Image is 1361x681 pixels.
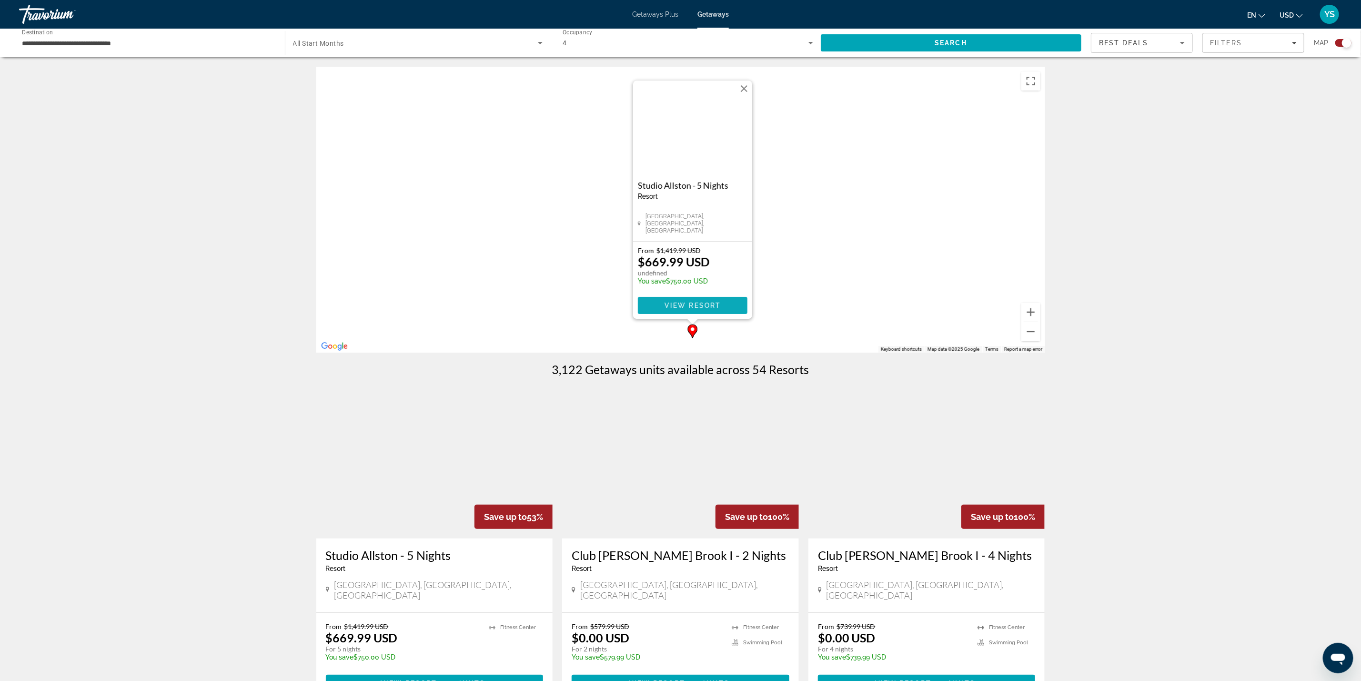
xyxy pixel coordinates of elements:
span: You save [638,277,666,285]
button: Zoom out [1021,322,1040,341]
p: $579.99 USD [572,653,722,661]
span: You save [572,653,600,661]
span: [GEOGRAPHIC_DATA], [GEOGRAPHIC_DATA], [GEOGRAPHIC_DATA] [645,213,747,234]
span: Search [935,39,967,47]
span: Save up to [484,512,527,522]
button: Keyboard shortcuts [881,346,922,353]
button: Search [821,34,1082,51]
span: Fitness Center [743,624,779,630]
a: Club [PERSON_NAME] Brook I - 2 Nights [572,548,789,562]
img: Club Wyndham Bentley Brook I - 4 Nights [808,386,1045,539]
button: Change currency [1280,8,1303,22]
img: Google [319,340,350,353]
p: $0.00 USD [572,630,629,645]
p: $750.00 USD [326,653,480,661]
span: Resort [818,565,838,572]
a: Getaways [697,10,729,18]
button: Toggle fullscreen view [1021,71,1040,91]
button: Filters [1202,33,1304,53]
span: USD [1280,11,1294,19]
span: YS [1324,10,1335,19]
a: Terms (opens in new tab) [985,346,998,352]
span: $739.99 USD [837,622,876,630]
span: View Resort [664,302,720,309]
button: Close [737,81,751,96]
p: $0.00 USD [818,630,876,645]
span: From [638,246,654,254]
p: For 5 nights [326,645,480,653]
span: Best Deals [1099,39,1149,47]
span: Resort [326,565,346,572]
img: Studio Allston - 5 Nights [633,81,752,176]
input: Select destination [22,38,272,49]
a: Club [PERSON_NAME] Brook I - 4 Nights [818,548,1036,562]
span: Occupancy [563,30,593,36]
span: [GEOGRAPHIC_DATA], [GEOGRAPHIC_DATA], [GEOGRAPHIC_DATA] [580,579,789,600]
span: Save up to [971,512,1014,522]
span: All Start Months [293,40,344,47]
button: User Menu [1317,4,1342,24]
span: Resort [572,565,592,572]
mat-select: Sort by [1099,37,1185,49]
h1: 3,122 Getaways units available across 54 Resorts [552,362,809,376]
span: From [572,622,588,630]
span: Resort [638,193,658,200]
span: From [818,622,834,630]
span: Destination [22,29,53,36]
button: Zoom in [1021,303,1040,322]
span: From [326,622,342,630]
span: Save up to [725,512,768,522]
img: Club Wyndham Bentley Brook I - 2 Nights [562,386,799,539]
span: Swimming Pool [743,640,782,646]
img: Studio Allston - 5 Nights [316,386,553,539]
span: Filters [1210,39,1242,47]
button: View Resort [638,297,747,314]
p: For 2 nights [572,645,722,653]
span: 4 [563,39,566,47]
span: [GEOGRAPHIC_DATA], [GEOGRAPHIC_DATA], [GEOGRAPHIC_DATA] [334,579,543,600]
span: en [1247,11,1256,19]
span: Swimming Pool [989,640,1028,646]
span: Fitness Center [500,624,536,630]
a: Report a map error [1004,346,1042,352]
p: $669.99 USD [638,254,710,269]
span: $1,419.99 USD [344,622,389,630]
div: 100% [961,505,1045,529]
div: 100% [716,505,799,529]
a: Studio Allston - 5 Nights [326,548,544,562]
span: Map data ©2025 Google [927,346,979,352]
span: Fitness Center [989,624,1025,630]
p: For 4 nights [818,645,968,653]
a: Open this area in Google Maps (opens a new window) [319,340,350,353]
span: $579.99 USD [590,622,629,630]
p: undefined [638,269,710,277]
iframe: Button to launch messaging window [1323,643,1353,673]
a: Studio Allston - 5 Nights [638,181,747,190]
a: Getaways Plus [632,10,678,18]
a: Travorium [19,2,114,27]
span: You save [818,653,846,661]
span: [GEOGRAPHIC_DATA], [GEOGRAPHIC_DATA], [GEOGRAPHIC_DATA] [827,579,1036,600]
span: Map [1314,36,1328,50]
div: 53% [474,505,553,529]
button: Change language [1247,8,1265,22]
span: You save [326,653,354,661]
p: $739.99 USD [818,653,968,661]
p: $750.00 USD [638,277,710,285]
p: $669.99 USD [326,630,398,645]
span: $1,419.99 USD [656,246,701,254]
